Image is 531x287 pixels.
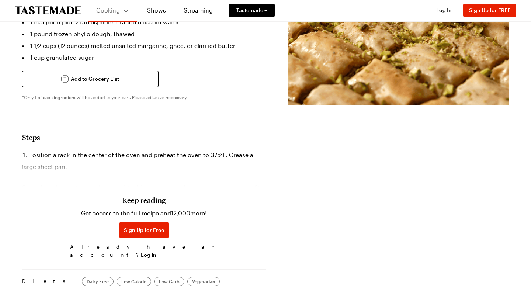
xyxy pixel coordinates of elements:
h2: Steps [22,133,265,142]
span: Vegetarian [192,278,215,285]
span: Diets: [22,277,79,286]
button: Sign Up for FREE [463,4,516,17]
li: 1 teaspoon plus 2 tablespoons orange blossom water [22,16,265,28]
li: 1 pound frozen phyllo dough, thawed [22,28,265,40]
span: Log In [436,7,452,13]
button: Cooking [96,3,129,18]
button: Add to Grocery List [22,71,159,87]
a: Low Carb [154,277,184,286]
h3: Keep reading [122,196,166,204]
span: Add to Grocery List [71,75,119,83]
li: 1 1/2 cups (12 ounces) melted unsalted margarine, ghee, or clarified butter [22,40,265,52]
span: Low Carb [159,278,180,285]
p: *Only 1 of each ingredient will be added to your cart. Please adjust as necessary. [22,94,265,100]
li: Position a rack in the center of the oven and preheat the oven to 375°F. Grease a large sheet pan. [22,149,265,173]
span: Tastemade + [236,7,267,14]
li: 1 cup granulated sugar [22,52,265,63]
a: Low Calorie [117,277,151,286]
button: Log In [141,251,156,259]
span: Low Calorie [121,278,146,285]
button: Log In [429,7,459,14]
a: Tastemade + [229,4,275,17]
span: Sign Up for Free [124,227,164,234]
button: Sign Up for Free [119,222,169,238]
p: Get access to the full recipe and 12,000 more! [81,209,207,218]
span: Dairy Free [87,278,109,285]
a: To Tastemade Home Page [15,6,81,15]
a: Dairy Free [82,277,114,286]
span: Sign Up for FREE [469,7,510,13]
a: Vegetarian [187,277,220,286]
span: Cooking [96,7,120,14]
span: Already have an account? [70,243,218,259]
